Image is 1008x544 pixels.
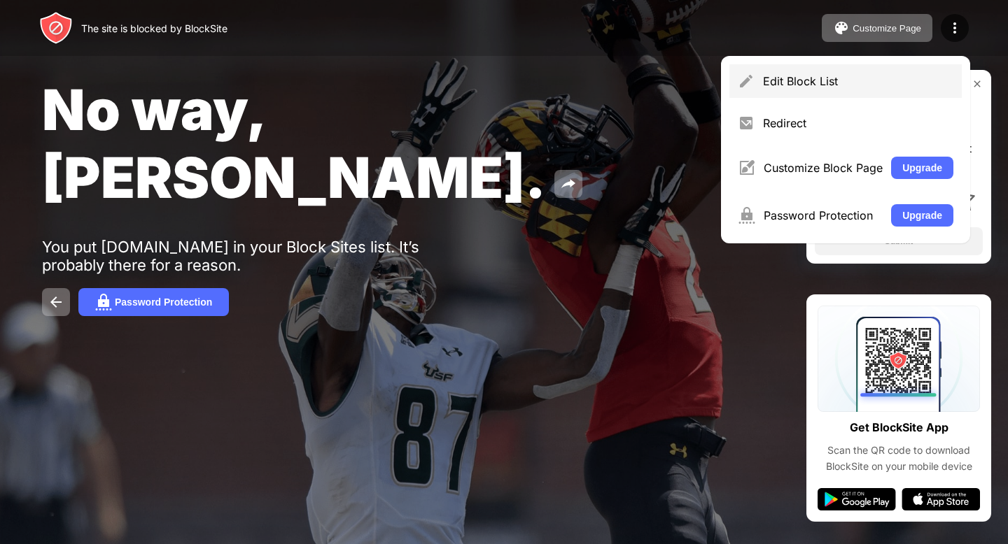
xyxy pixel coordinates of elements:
div: Edit Block List [763,74,953,88]
img: menu-pencil.svg [738,73,755,90]
button: Upgrade [891,157,953,179]
img: pallet.svg [833,20,850,36]
div: Password Protection [115,296,212,308]
div: Customize Page [853,23,921,34]
span: No way, [PERSON_NAME]. [42,76,546,211]
img: share.svg [560,176,577,192]
button: Upgrade [891,204,953,227]
img: app-store.svg [902,488,980,510]
img: menu-icon.svg [946,20,963,36]
div: Get BlockSite App [850,417,948,438]
div: Password Protection [764,208,883,222]
img: password.svg [95,294,112,310]
button: Customize Page [822,14,932,42]
div: The site is blocked by BlockSite [81,22,227,34]
div: You put [DOMAIN_NAME] in your Block Sites list. It’s probably there for a reason. [42,238,475,274]
img: menu-password.svg [738,207,755,224]
div: Scan the QR code to download BlockSite on your mobile device [818,443,980,474]
div: Redirect [763,116,953,130]
button: Password Protection [78,288,229,316]
img: back.svg [48,294,64,310]
img: menu-customize.svg [738,159,755,176]
img: rate-us-close.svg [972,78,983,90]
img: google-play.svg [818,488,896,510]
div: Customize Block Page [764,161,883,175]
img: header-logo.svg [39,11,73,45]
img: menu-redirect.svg [738,115,755,131]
